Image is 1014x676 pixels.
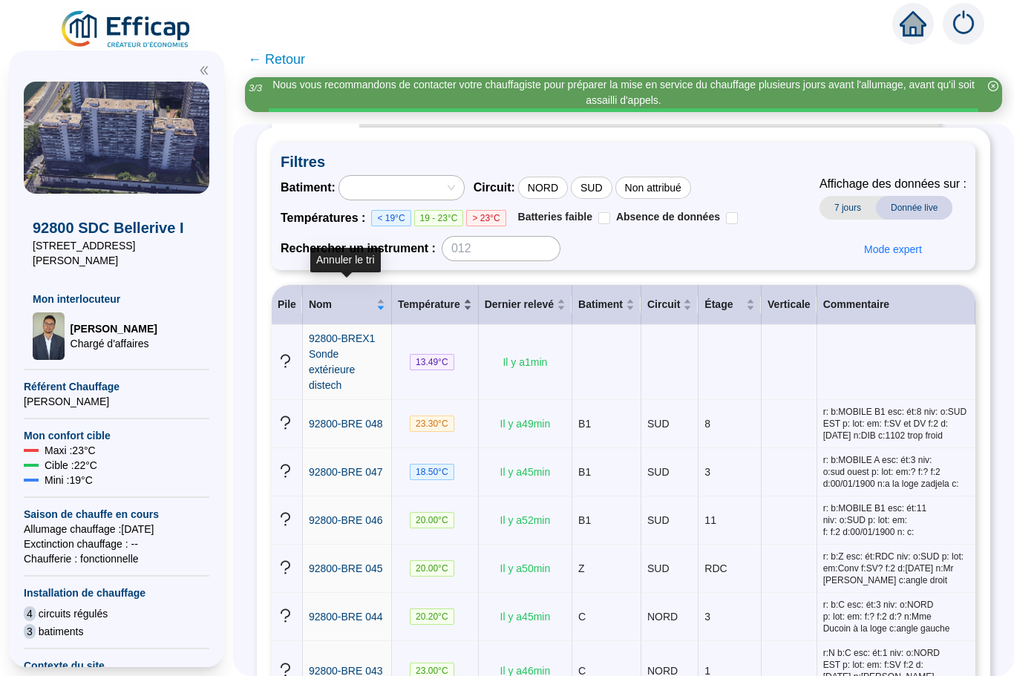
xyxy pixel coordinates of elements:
span: 23.30 °C [410,416,454,432]
span: 92800-BRE 044 [309,611,383,623]
span: Circuit : [474,179,515,197]
span: r: b:C esc: ét:3 niv: o:NORD p: lot: em: f:? f:2 d:? n:Mme Ducoin à la loge c:angle gauche [823,599,969,634]
div: Non attribué [615,177,691,199]
span: Batteries faible [518,211,592,223]
a: 92800-BRE 048 [309,416,383,432]
span: Exctinction chauffage : -- [24,536,209,551]
th: Nom [303,285,392,325]
span: Chaufferie : fonctionnelle [24,551,209,566]
span: 92800-BRE 048 [309,418,383,430]
span: Mini : 19 °C [45,473,93,488]
span: Nom [309,297,373,312]
span: 4 [24,606,36,621]
span: circuits régulés [39,606,108,621]
span: 92800-BREX1 Sonde extérieure distech [309,332,376,391]
div: Nous vous recommandons de contacter votre chauffagiste pour préparer la mise en service du chauff... [269,77,978,108]
th: Commentaire [817,285,975,325]
span: Il y a 52 min [500,514,551,526]
span: Cible : 22 °C [45,458,97,473]
span: B1 [578,466,591,478]
span: Températures : [281,209,371,227]
span: Il y a 1 min [503,356,547,368]
span: Pile [278,298,296,310]
span: Z [578,562,585,574]
img: efficap energie logo [59,9,194,50]
span: r: b:MOBILE B1 esc: ét:8 niv: o:SUD EST p: lot: em: f:SV et DV f:2 d:[DATE] n:DIB c:1102 trop froid [823,406,969,442]
a: 92800-BRE 044 [309,609,383,625]
span: home [900,10,926,37]
span: RDC [704,562,727,574]
th: Verticale [762,285,817,325]
span: 18.50 °C [410,464,454,480]
img: Chargé d'affaires [33,312,65,360]
th: Température [392,285,479,325]
span: SUD [647,514,670,526]
div: Annuler le tri [310,248,381,272]
span: r: b:Z esc: ét:RDC niv: o:SUD p: lot: em:Conv f:SV? f:2 d:[DATE] n:Mr [PERSON_NAME] c:angle droit [823,551,969,586]
span: 13.49 °C [410,354,454,370]
span: 3 [704,466,710,478]
span: Étage [704,297,743,312]
span: 92800-BRE 045 [309,562,383,574]
span: 20.00 °C [410,512,454,528]
span: Il y a 45 min [500,466,551,478]
span: [PERSON_NAME] [71,321,157,336]
span: Filtres [281,151,966,172]
span: B1 [578,514,591,526]
div: SUD [571,177,612,199]
a: 92800-BRE 046 [309,513,383,528]
input: 012 [442,236,560,261]
span: SUD [647,418,670,430]
span: Maxi : 23 °C [45,443,96,458]
span: question [278,463,293,479]
span: 3 [704,611,710,623]
th: Batiment [572,285,641,325]
span: 11 [704,514,716,526]
span: Batiment : [281,179,336,197]
span: Chargé d'affaires [71,336,157,351]
span: 20.00 °C [410,560,454,577]
span: Batiment [578,297,623,312]
span: Rechercher un instrument : [281,240,436,257]
span: 20.20 °C [410,608,454,625]
span: Allumage chauffage : [DATE] [24,522,209,536]
span: Circuit [647,297,680,312]
a: 92800-BREX1 Sonde extérieure distech [309,331,385,393]
span: [PERSON_NAME] [24,394,209,409]
span: Mon confort cible [24,428,209,443]
span: Mode expert [864,242,922,257]
span: SUD [647,562,670,574]
div: NORD [518,177,568,199]
span: SUD [647,466,670,478]
span: Mon interlocuteur [33,292,200,306]
span: Dernier relevé [485,297,554,312]
span: Température [398,297,460,312]
span: question [278,415,293,430]
span: Donnée live [876,196,952,220]
span: Il y a 49 min [500,418,551,430]
th: Dernier relevé [479,285,572,325]
span: > 23°C [466,210,506,226]
span: ← Retour [248,49,305,70]
span: question [278,559,293,575]
span: close-circle [988,81,998,91]
span: question [278,511,293,527]
span: Saison de chauffe en cours [24,507,209,522]
span: 92800-BRE 046 [309,514,383,526]
th: Circuit [641,285,699,325]
span: r: b:MOBILE B1 esc: ét:11 niv: o:SUD p: lot: em: f: f:2 d:00/01/1900 n: c: [823,502,969,538]
span: [STREET_ADDRESS][PERSON_NAME] [33,238,200,268]
span: Il y a 50 min [500,562,551,574]
span: Affichage des données sur : [820,175,966,193]
span: question [278,353,293,369]
span: question [278,608,293,623]
span: 92800-BRE 047 [309,466,383,478]
span: 8 [704,418,710,430]
span: double-left [199,65,209,76]
span: Installation de chauffage [24,585,209,600]
span: < 19°C [371,210,410,226]
span: Contexte du site [24,658,209,673]
span: 92800 SDC Bellerive I [33,217,200,238]
a: 92800-BRE 047 [309,465,383,480]
span: NORD [647,611,678,623]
